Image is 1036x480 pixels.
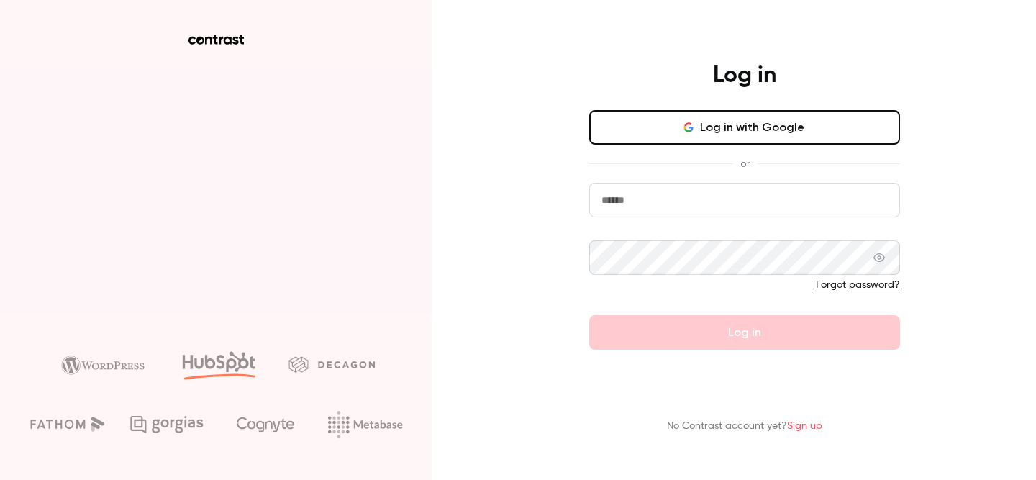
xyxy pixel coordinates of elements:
img: decagon [288,356,375,372]
h4: Log in [713,61,776,90]
p: No Contrast account yet? [667,419,822,434]
a: Sign up [787,421,822,431]
button: Log in with Google [589,110,900,145]
a: Forgot password? [816,280,900,290]
span: or [733,156,757,171]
